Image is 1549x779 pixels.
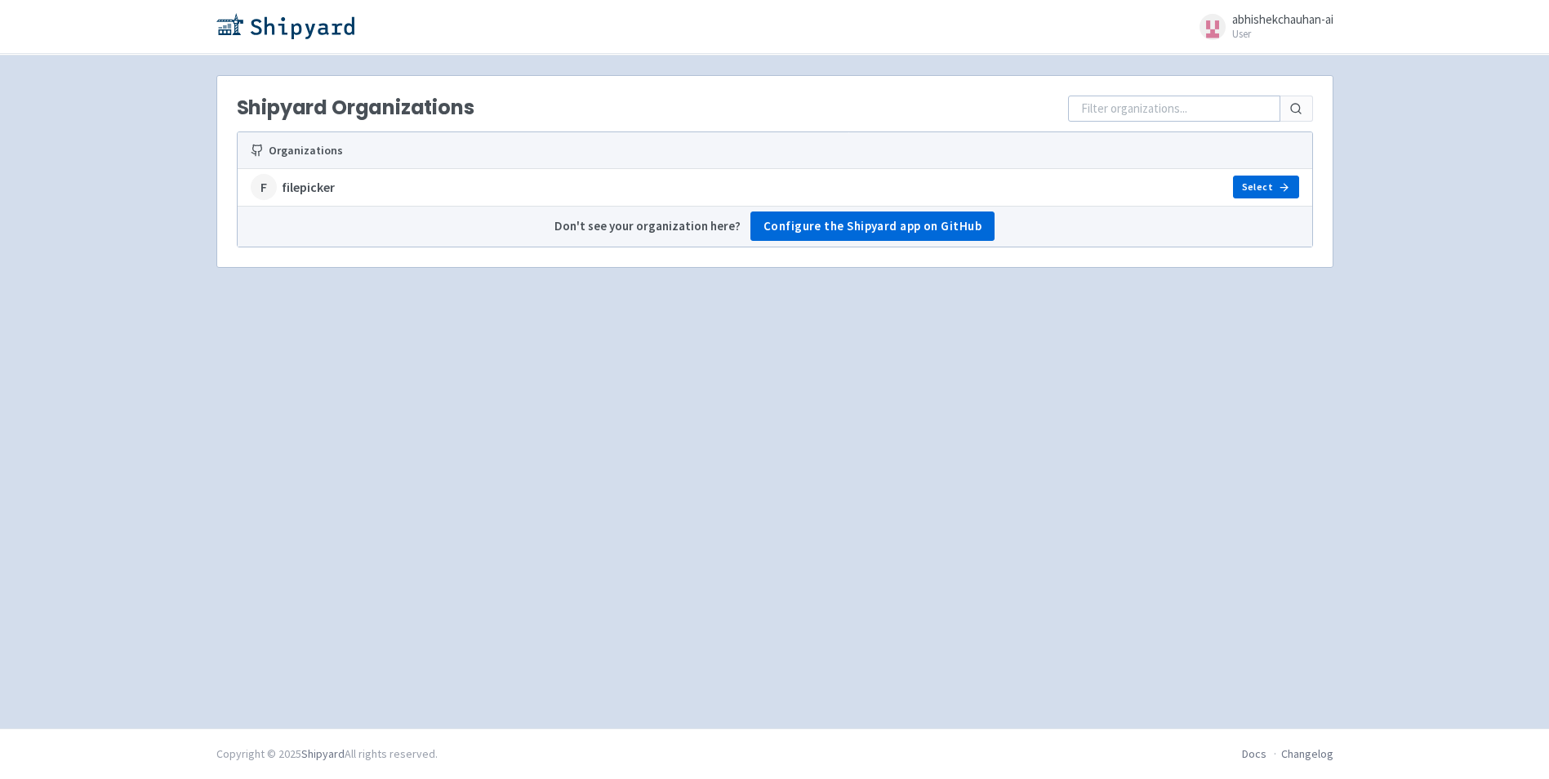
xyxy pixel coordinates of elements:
a: Select [1233,176,1298,198]
svg: GitHub [251,144,264,157]
div: Copyright © 2025 All rights reserved. [216,746,438,763]
h1: Shipyard Organizations [237,96,474,119]
input: Filter organizations... [1068,96,1280,122]
div: F [251,174,277,200]
a: Docs [1242,746,1266,761]
img: Shipyard logo [216,13,354,39]
a: abhishekchauhan-ai User [1190,13,1333,39]
div: Organizations [251,142,843,159]
a: Changelog [1281,746,1333,761]
strong: filepicker [282,178,335,197]
a: Shipyard [301,746,345,761]
span: abhishekchauhan-ai [1232,11,1333,27]
small: User [1232,29,1333,39]
a: Configure the Shipyard app on GitHub [750,211,995,241]
strong: Don't see your organization here? [554,217,741,236]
